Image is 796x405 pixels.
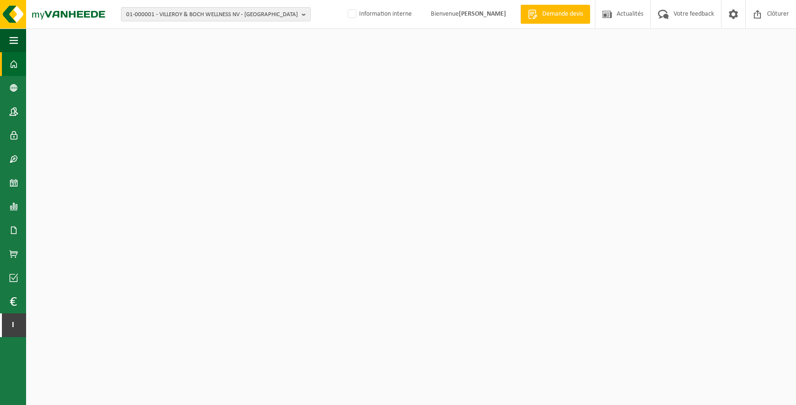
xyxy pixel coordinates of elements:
[126,8,298,22] span: 01-000001 - VILLEROY & BOCH WELLNESS NV - [GEOGRAPHIC_DATA]
[346,7,412,21] label: Information interne
[121,7,311,21] button: 01-000001 - VILLEROY & BOCH WELLNESS NV - [GEOGRAPHIC_DATA]
[459,10,506,18] strong: [PERSON_NAME]
[9,313,17,337] span: I
[540,9,585,19] span: Demande devis
[520,5,590,24] a: Demande devis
